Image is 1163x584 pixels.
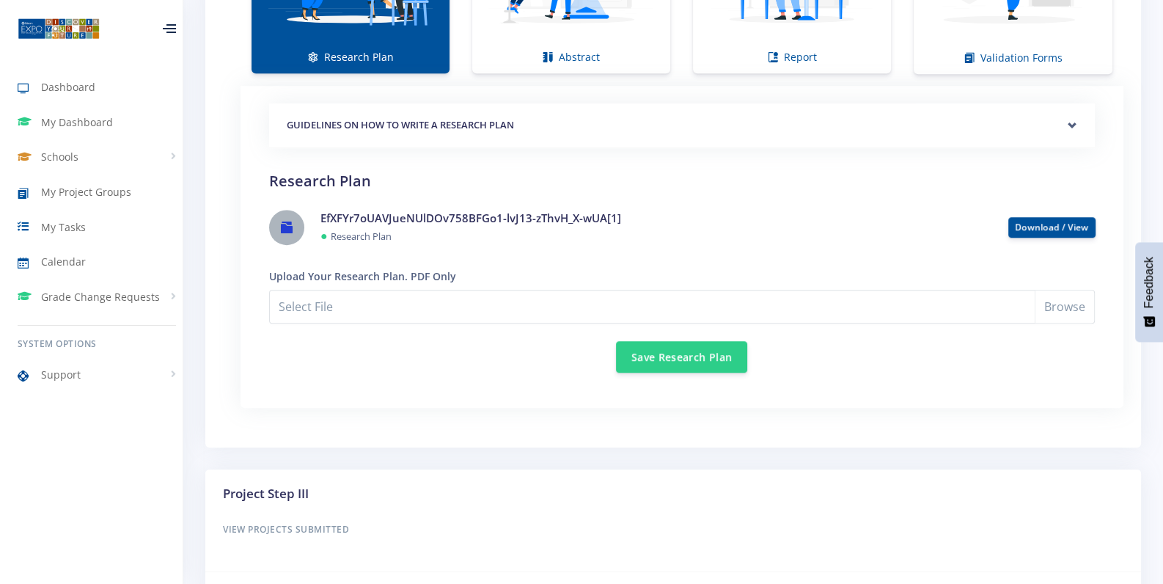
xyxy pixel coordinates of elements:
[223,484,1123,503] h3: Project Step III
[269,269,456,284] label: Upload Your Research Plan. PDF Only
[1135,242,1163,342] button: Feedback - Show survey
[1008,217,1096,238] button: Download / View
[41,114,113,130] span: My Dashboard
[287,118,1077,133] h5: GUIDELINES ON HOW TO WRITE A RESEARCH PLAN
[41,254,86,269] span: Calendar
[41,367,81,382] span: Support
[18,17,100,40] img: ...
[41,219,86,235] span: My Tasks
[1142,257,1156,308] span: Feedback
[41,289,160,304] span: Grade Change Requests
[1015,221,1089,233] a: Download / View
[616,341,747,373] button: Save Research Plan
[41,79,95,95] span: Dashboard
[18,337,176,351] h6: System Options
[41,149,78,164] span: Schools
[223,520,1123,539] h6: View Projects Submitted
[269,170,1095,192] h2: Research Plan
[320,211,621,225] a: EfXFYr7oUAVJueNUlDOv758BFGo1-lvJ13-zThvH_X-wUA[1]
[331,230,392,243] small: Research Plan
[320,227,328,244] span: ●
[41,184,131,200] span: My Project Groups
